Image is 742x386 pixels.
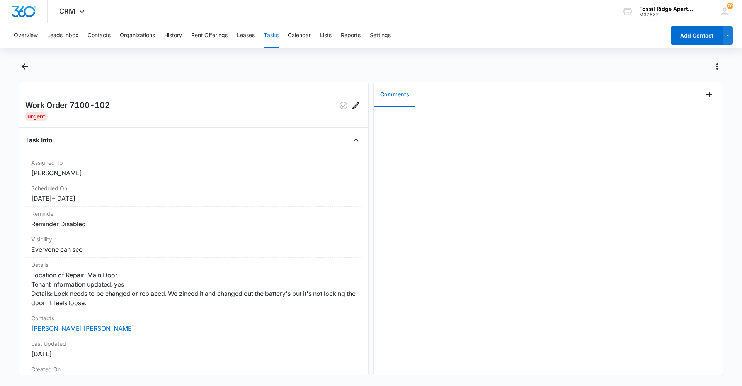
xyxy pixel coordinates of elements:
div: Scheduled On[DATE]–[DATE] [25,181,362,207]
dt: Assigned To [31,159,356,167]
dd: Reminder Disabled [31,219,356,229]
a: [PERSON_NAME] [PERSON_NAME] [31,325,134,332]
button: History [164,23,182,48]
button: Leases [237,23,255,48]
h2: Work Order 7100-102 [25,99,110,112]
button: Edit [350,99,362,112]
div: Last Updated[DATE] [25,336,362,362]
button: Tasks [264,23,279,48]
dd: Everyone can see [31,245,356,254]
button: Reports [341,23,361,48]
div: account id [639,12,696,17]
span: CRM [59,7,75,15]
button: Close [350,134,362,146]
dt: Scheduled On [31,184,356,192]
dd: [DATE] [31,349,356,359]
dt: Visibility [31,235,356,243]
button: Actions [711,60,723,73]
button: Rent Offerings [191,23,228,48]
span: 70 [727,3,733,9]
dd: Location of Repair: Main Door Tenant Information updated: yes Details: Lock needs to be changed o... [31,270,356,307]
div: Urgent [25,112,48,121]
button: Leads Inbox [47,23,78,48]
dt: Created On [31,365,356,373]
button: Comments [374,83,415,107]
button: Overview [14,23,38,48]
button: Organizations [120,23,155,48]
dt: Last Updated [31,340,356,348]
div: ReminderReminder Disabled [25,207,362,232]
button: Add Contact [671,26,723,45]
div: Assigned To[PERSON_NAME] [25,155,362,181]
div: DetailsLocation of Repair: Main Door Tenant Information updated: yes Details: Lock needs to be ch... [25,258,362,311]
button: Lists [320,23,332,48]
dd: [DATE] – [DATE] [31,194,356,203]
div: VisibilityEveryone can see [25,232,362,258]
dt: Details [31,261,356,269]
div: notifications count [727,3,733,9]
button: Back [19,60,31,73]
button: Contacts [88,23,111,48]
button: Calendar [288,23,311,48]
button: Settings [370,23,391,48]
dt: Reminder [31,210,356,218]
h4: Task Info [25,135,53,145]
div: account name [639,6,696,12]
dt: Contacts [31,314,356,322]
div: Contacts[PERSON_NAME] [PERSON_NAME] [25,311,362,336]
button: Add Comment [703,89,715,101]
dd: [PERSON_NAME] [31,168,356,178]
